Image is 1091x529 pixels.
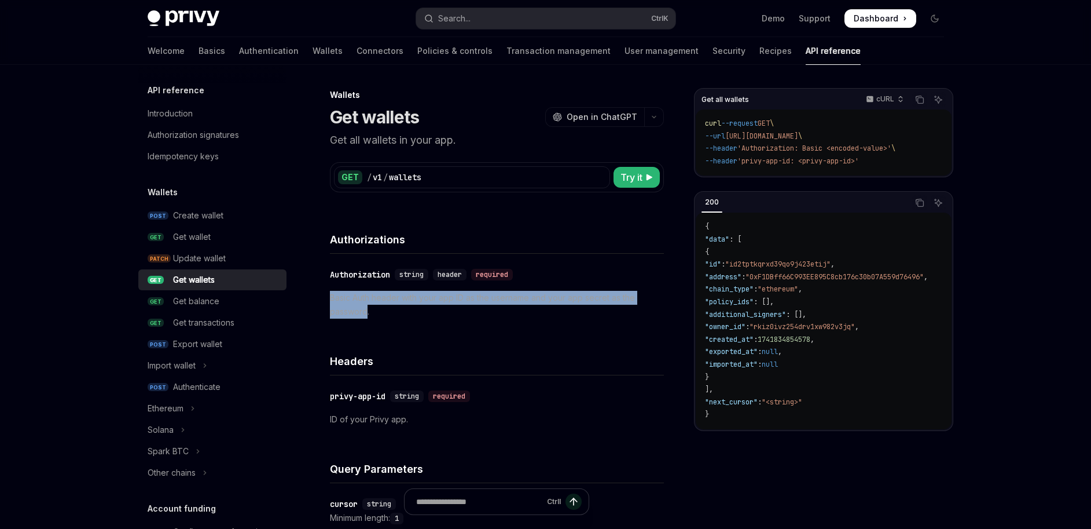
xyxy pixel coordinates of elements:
h5: API reference [148,83,204,97]
span: \ [891,144,895,153]
span: : [741,272,745,282]
span: "imported_at" [705,360,758,369]
a: Welcome [148,37,185,65]
h5: Account funding [148,502,216,516]
span: 1741834854578 [758,335,810,344]
span: "ethereum" [758,284,798,294]
span: \ [770,119,774,128]
span: , [831,260,835,269]
span: null [762,347,778,356]
span: header [438,270,462,279]
button: Toggle Solana section [138,419,286,440]
div: privy-app-id [330,391,385,402]
span: "exported_at" [705,347,758,356]
span: "data" [705,235,729,244]
span: POST [148,383,168,392]
div: Other chains [148,466,196,480]
span: , [924,272,928,282]
span: "additional_signers" [705,310,786,319]
input: Ask a question... [416,489,542,515]
div: Introduction [148,107,193,121]
span: { [705,222,709,231]
div: / [383,172,388,183]
div: 200 [701,195,722,209]
span: ], [705,385,713,394]
div: Search... [438,12,471,25]
span: 'privy-app-id: <privy-app-id>' [737,156,859,166]
a: Recipes [759,37,792,65]
div: Import wallet [148,359,196,373]
button: cURL [859,90,909,110]
h5: Wallets [148,185,178,199]
span: --header [705,156,737,166]
img: dark logo [148,10,219,27]
a: API reference [806,37,861,65]
span: { [705,247,709,257]
div: Spark BTC [148,444,189,458]
span: Try it [620,170,642,184]
a: GETGet wallet [138,227,286,247]
a: PATCHUpdate wallet [138,248,286,269]
span: 'Authorization: Basic <encoded-value>' [737,144,891,153]
a: Transaction management [506,37,611,65]
div: Get balance [173,294,219,308]
div: Get wallet [173,230,211,244]
span: , [798,284,802,294]
a: Security [712,37,745,65]
span: } [705,373,709,382]
span: GET [758,119,770,128]
span: } [705,410,709,419]
div: Authorization signatures [148,128,239,142]
span: : [], [754,297,774,307]
a: Basics [199,37,225,65]
div: v1 [373,172,382,183]
span: : [758,347,762,356]
a: Demo [762,13,785,24]
a: POSTAuthenticate [138,377,286,397]
button: Open search [416,8,675,29]
div: Ethereum [148,402,183,415]
span: POST [148,340,168,349]
span: "owner_id" [705,322,745,331]
span: : [], [786,310,806,319]
button: Toggle Spark BTC section [138,441,286,462]
button: Toggle dark mode [925,9,944,28]
span: --request [721,119,758,128]
div: Authenticate [173,380,221,394]
div: GET [338,170,362,184]
button: Toggle Other chains section [138,462,286,483]
h4: Query Parameters [330,461,664,477]
span: string [395,392,419,401]
span: GET [148,319,164,327]
button: Ask AI [931,195,946,210]
div: Idempotency keys [148,149,219,163]
span: "created_at" [705,335,754,344]
span: "id" [705,260,721,269]
span: "policy_ids" [705,297,754,307]
span: "next_cursor" [705,397,758,407]
span: , [810,335,814,344]
span: : [758,360,762,369]
a: Connectors [357,37,403,65]
a: GETGet transactions [138,312,286,333]
span: --header [705,144,737,153]
a: Policies & controls [417,37,493,65]
span: GET [148,297,164,306]
a: Wallets [313,37,343,65]
div: Get transactions [173,316,234,330]
span: : [754,284,758,294]
span: "id2tptkqrxd39qo9j423etij" [725,260,831,269]
p: cURL [876,94,894,104]
button: Copy the contents from the code block [912,92,927,107]
a: POSTCreate wallet [138,205,286,226]
button: Open in ChatGPT [545,107,644,127]
p: Get all wallets in your app. [330,132,664,148]
span: null [762,360,778,369]
span: "0xF1DBff66C993EE895C8cb176c30b07A559d76496" [745,272,924,282]
a: Dashboard [844,9,916,28]
div: Create wallet [173,209,223,222]
span: Get all wallets [701,95,749,104]
span: "address" [705,272,741,282]
div: Get wallets [173,273,215,287]
span: --url [705,132,725,141]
